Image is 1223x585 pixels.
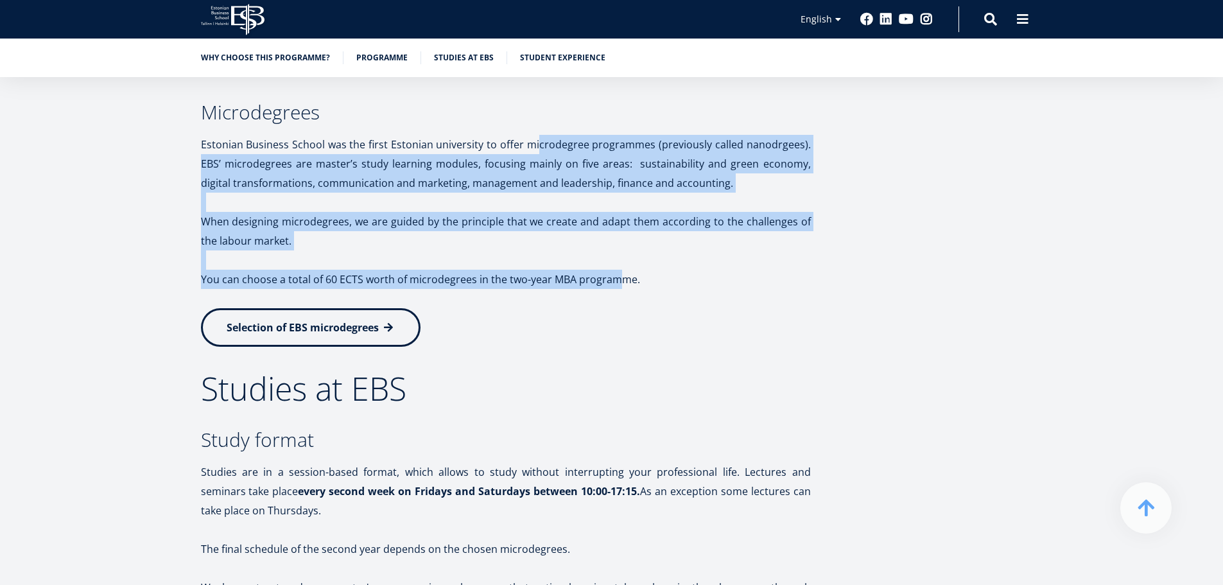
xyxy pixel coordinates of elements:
a: Linkedin [880,13,892,26]
input: Two-year MBA [3,196,12,204]
span: One-year MBA (in Estonian) [15,179,119,190]
p: Studies are in a session-based format, which allows to study without interrupting your profession... [201,462,811,520]
span: Selection of EBS microdegrees [227,320,379,335]
h3: Microdegrees [201,103,811,122]
a: Youtube [899,13,914,26]
a: Student experience [520,51,605,64]
span: Technology Innovation MBA [15,212,123,223]
h3: Study format [201,430,811,450]
a: Facebook [860,13,873,26]
a: Selection of EBS microdegrees [201,308,421,347]
a: Studies at EBS [434,51,494,64]
a: Programme [356,51,408,64]
span: Two-year MBA [15,195,70,207]
h2: Studies at EBS [201,372,811,405]
p: When designing microdegrees, we are guided by the principle that we create and adapt them accordi... [201,212,811,250]
input: Technology Innovation MBA [3,213,12,221]
input: One-year MBA (in Estonian) [3,179,12,188]
span: Last Name [305,1,346,12]
strong: every second week on Fridays and Saturdays between 10:00-17:15. [298,484,639,498]
p: Estonian Business School was the first Estonian university to offer microdegree programmes (previ... [201,135,811,193]
p: You can choose a total of 60 ECTS worth of microdegrees in the two-year MBA programme. [201,270,811,289]
p: The final schedule of the second year depends on the chosen microdegrees. [201,539,811,559]
a: Why choose this programme? [201,51,330,64]
a: Instagram [920,13,933,26]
